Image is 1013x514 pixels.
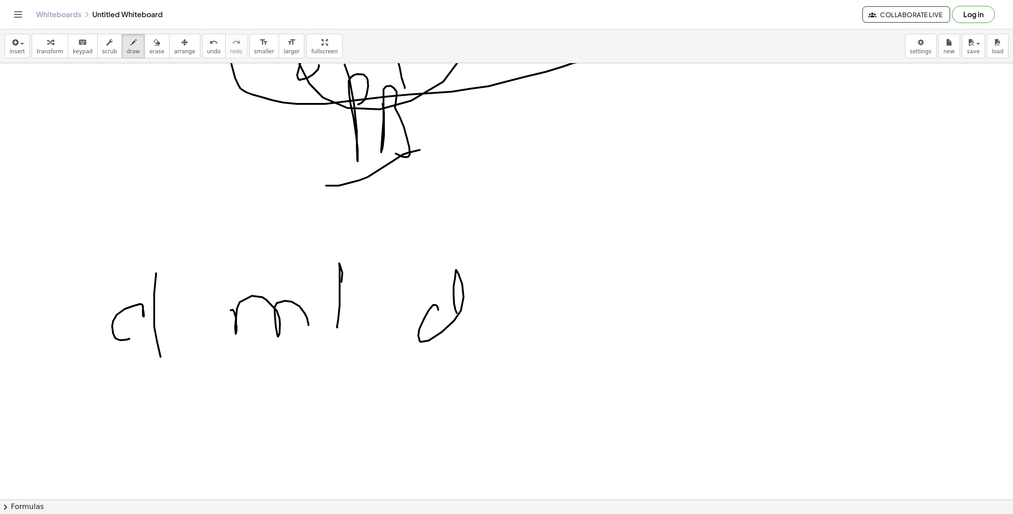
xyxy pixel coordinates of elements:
[122,34,145,58] button: draw
[207,48,221,55] span: undo
[73,48,93,55] span: keypad
[284,48,299,55] span: larger
[32,34,68,58] button: transform
[254,48,274,55] span: smaller
[102,48,117,55] span: scrub
[260,37,268,48] i: format_size
[78,37,87,48] i: keyboard
[962,34,985,58] button: save
[202,34,226,58] button: undoundo
[127,48,140,55] span: draw
[144,34,169,58] button: erase
[225,34,247,58] button: redoredo
[910,48,932,55] span: settings
[306,34,342,58] button: fullscreen
[11,7,25,22] button: Toggle navigation
[97,34,122,58] button: scrub
[905,34,937,58] button: settings
[992,48,1004,55] span: load
[9,48,25,55] span: insert
[249,34,279,58] button: format_sizesmaller
[174,48,195,55] span: arrange
[149,48,164,55] span: erase
[862,6,950,23] button: Collaborate Live
[230,48,242,55] span: redo
[169,34,200,58] button: arrange
[287,37,296,48] i: format_size
[209,37,218,48] i: undo
[36,10,81,19] a: Whiteboards
[870,10,942,19] span: Collaborate Live
[987,34,1008,58] button: load
[943,48,955,55] span: new
[5,34,30,58] button: insert
[952,6,995,23] button: Log in
[68,34,98,58] button: keyboardkeypad
[279,34,304,58] button: format_sizelarger
[311,48,337,55] span: fullscreen
[938,34,960,58] button: new
[232,37,241,48] i: redo
[37,48,63,55] span: transform
[967,48,980,55] span: save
